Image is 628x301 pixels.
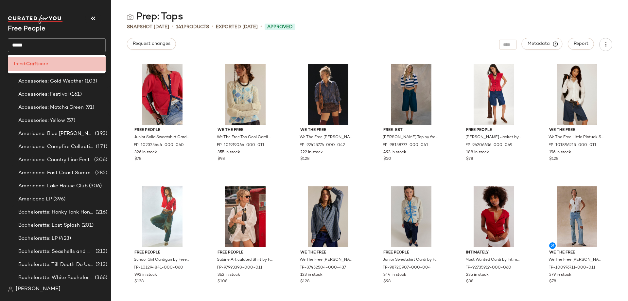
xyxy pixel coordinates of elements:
span: 235 in stock [466,272,489,278]
span: Metadata [527,41,557,47]
span: • [212,23,213,31]
button: Request changes [127,38,176,50]
span: 141 [176,25,183,29]
span: free-est [383,127,439,133]
img: 98158777_041_a [378,64,444,125]
img: 101919066_011_c [212,64,278,125]
span: Curations [22,65,46,72]
span: FP-97993398-000-011 [217,265,262,271]
img: 101294841_060_0 [129,186,195,247]
span: Free People [134,250,190,256]
span: Most Wanted Cardi by Intimately at Free People in Red, Size: XL [465,257,521,263]
span: Americana: Lake House Club [18,182,88,190]
span: Americana LP [18,196,52,203]
span: (57) [65,117,76,124]
span: FP-100976711-000-011 [549,265,595,271]
span: (171) [95,143,107,151]
span: [PERSON_NAME] Jacket by Free People in Red, Size: XL [465,135,521,141]
span: Sabine Articulated Shirt by Free People in White, Size: XS [217,257,272,263]
span: 244 in stock [383,272,406,278]
span: (423) [58,235,71,242]
span: FP-101896215-000-011 [549,142,596,148]
img: 96206636_069_a [461,64,527,125]
span: FP-101294841-000-060 [134,265,183,271]
div: Products [176,24,209,30]
span: $128 [549,156,558,162]
span: Accessories: Cold Weather [18,78,83,85]
span: [PERSON_NAME] [16,285,61,293]
span: Americana: Country Line Festival [18,156,93,164]
span: FP-92425776-000-042 [300,142,345,148]
span: We The Free [PERSON_NAME] Stripe Shirt at Free People in Blue, Size: S [300,135,355,141]
span: $98 [383,279,391,285]
span: 123 in stock [300,272,323,278]
span: Bachelorette: Seashells and Wedding Bells [18,248,94,255]
img: svg%3e [8,287,13,292]
span: Americana: Blue [PERSON_NAME] Baby [18,130,94,138]
span: Americana: Campfire Collective [18,143,95,151]
span: Accessories: Matcha Green [18,104,84,111]
span: Snapshot [DATE] [127,24,169,30]
span: $128 [300,279,309,285]
span: FP-98720907-000-004 [383,265,431,271]
span: (213) [94,248,107,255]
span: We The Free [PERSON_NAME] Striped Shirt at Free People in Blue, Size: XS [300,257,355,263]
span: Report [573,41,588,47]
div: Prep: Tops [127,10,183,24]
span: (91) [84,104,95,111]
img: 92425776_042_0 [295,64,361,125]
span: FP-92735919-000-060 [465,265,511,271]
button: Report [568,38,594,50]
img: 92735919_060_a [461,186,527,247]
span: 326 in stock [134,150,157,156]
span: We The Free [549,127,605,133]
span: $78 [134,156,141,162]
span: $108 [218,279,227,285]
span: Americana: East Coast Summer [18,169,94,177]
span: Free People [383,250,439,256]
span: • [260,23,262,31]
span: Approved [267,24,293,30]
span: (213) [94,261,107,269]
img: 101896215_011_a [544,64,610,125]
span: FP-101919066-000-011 [217,142,264,148]
span: • [172,23,173,31]
span: We The Free [300,127,356,133]
span: 222 in stock [300,150,323,156]
span: (306) [88,182,102,190]
span: Request changes [132,41,170,47]
span: $98 [218,156,225,162]
img: 87452504_437_a [295,186,361,247]
button: Metadata [522,38,563,50]
span: $38 [466,279,473,285]
span: 196 in stock [549,150,571,156]
span: Bachelorette: Till Death Do Us Party [18,261,94,269]
span: (366) [94,274,107,282]
span: Free People [466,127,522,133]
span: (393) [94,130,107,138]
span: We The Free [549,250,605,256]
span: Accessories: Festival [18,91,69,98]
span: School Girl Cardigan by Free People in Red, Size: XL [134,257,189,263]
span: FP-96206636-000-069 [465,142,512,148]
span: (201) [80,222,94,229]
span: Free People [134,127,190,133]
span: 993 in stock [134,272,157,278]
span: Intimately [466,250,522,256]
span: 379 in stock [549,272,571,278]
span: (161) [69,91,82,98]
span: 355 in stock [218,150,240,156]
span: $128 [300,156,309,162]
span: Junior Sweatshirt Cardi by Free People in Grey, Size: L [383,257,438,263]
img: 102325644_060_a [129,64,195,125]
span: $78 [466,156,473,162]
p: Exported [DATE] [216,24,258,30]
img: 98720907_004_a [378,186,444,247]
span: 493 in stock [383,150,406,156]
span: FP-87452504-000-437 [300,265,346,271]
span: Bachelorette: Last Splash [18,222,80,229]
span: (216) [94,209,107,216]
span: Free People [218,250,273,256]
span: We The Free Little Pintuck Shirt at Free People in White, Size: US 6 [549,135,604,141]
span: Current Company Name [8,26,45,32]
